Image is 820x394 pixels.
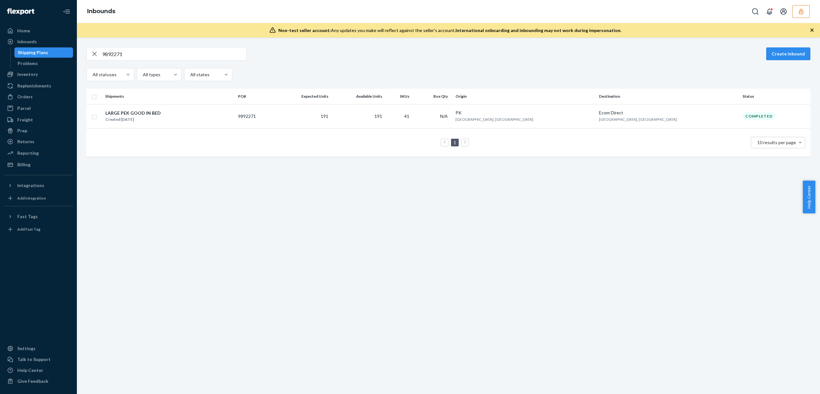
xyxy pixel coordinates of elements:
[4,115,73,125] a: Freight
[82,2,120,21] ol: breadcrumbs
[17,105,31,111] div: Parcel
[4,343,73,354] a: Settings
[102,89,235,104] th: Shipments
[17,195,46,201] div: Add Integration
[278,28,331,33] span: Non-test seller account:
[235,89,275,104] th: PO#
[742,112,775,120] div: Completed
[331,89,385,104] th: Available Units
[740,89,810,104] th: Status
[17,71,38,78] div: Inventory
[599,117,677,122] span: [GEOGRAPHIC_DATA], [GEOGRAPHIC_DATA]
[17,182,44,189] div: Integrations
[278,27,621,34] div: Any updates you make will reflect against the seller's account.
[440,113,448,119] span: N/A
[4,211,73,222] button: Fast Tags
[596,89,740,104] th: Destination
[4,224,73,234] a: Add Fast Tag
[17,356,51,363] div: Talk to Support
[17,161,30,168] div: Billing
[4,193,73,203] a: Add Integration
[385,89,414,104] th: SKUs
[455,110,594,116] div: PK
[17,226,40,232] div: Add Fast Tag
[275,89,331,104] th: Expected Units
[17,345,36,352] div: Settings
[766,47,810,60] button: Create inbound
[455,28,621,33] span: International onboarding and inbounding may not work during impersonation.
[4,92,73,102] a: Orders
[4,37,73,47] a: Inbounds
[749,5,762,18] button: Open Search Box
[374,113,382,119] span: 191
[17,213,38,220] div: Fast Tags
[17,367,43,373] div: Help Center
[17,127,27,134] div: Prep
[453,89,596,104] th: Origin
[414,89,453,104] th: Box Qty
[757,140,796,145] span: 10 results per page
[60,5,73,18] button: Close Navigation
[803,181,815,213] button: Help Center
[17,94,33,100] div: Orders
[105,110,161,116] div: LARGE PEK GOOD IN BED
[17,150,39,156] div: Reporting
[777,5,790,18] button: Open account menu
[4,180,73,191] button: Integrations
[142,71,143,78] input: All types
[763,5,776,18] button: Open notifications
[17,378,48,384] div: Give Feedback
[4,126,73,136] a: Prep
[4,376,73,386] button: Give Feedback
[4,69,73,79] a: Inventory
[17,38,37,45] div: Inbounds
[404,113,409,119] span: 41
[87,8,115,15] a: Inbounds
[105,116,161,123] div: Created [DATE]
[235,104,275,128] td: 9892271
[321,113,328,119] span: 191
[17,83,51,89] div: Replenishments
[4,160,73,170] a: Billing
[4,365,73,375] a: Help Center
[14,58,73,69] a: Problems
[599,110,737,116] div: Ecom Direct
[14,47,73,58] a: Shipping Plans
[17,138,34,145] div: Returns
[18,49,48,56] div: Shipping Plans
[92,71,93,78] input: All statuses
[4,26,73,36] a: Home
[4,136,73,147] a: Returns
[4,81,73,91] a: Replenishments
[17,28,30,34] div: Home
[4,103,73,113] a: Parcel
[455,117,533,122] span: [GEOGRAPHIC_DATA], [GEOGRAPHIC_DATA]
[7,8,34,15] img: Flexport logo
[778,375,814,391] iframe: Opens a widget where you can chat to one of our agents
[18,60,38,67] div: Problems
[452,140,457,145] a: Page 1 is your current page
[102,47,246,60] input: Search inbounds by name, destination, msku...
[4,148,73,158] a: Reporting
[17,117,33,123] div: Freight
[4,354,73,365] button: Talk to Support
